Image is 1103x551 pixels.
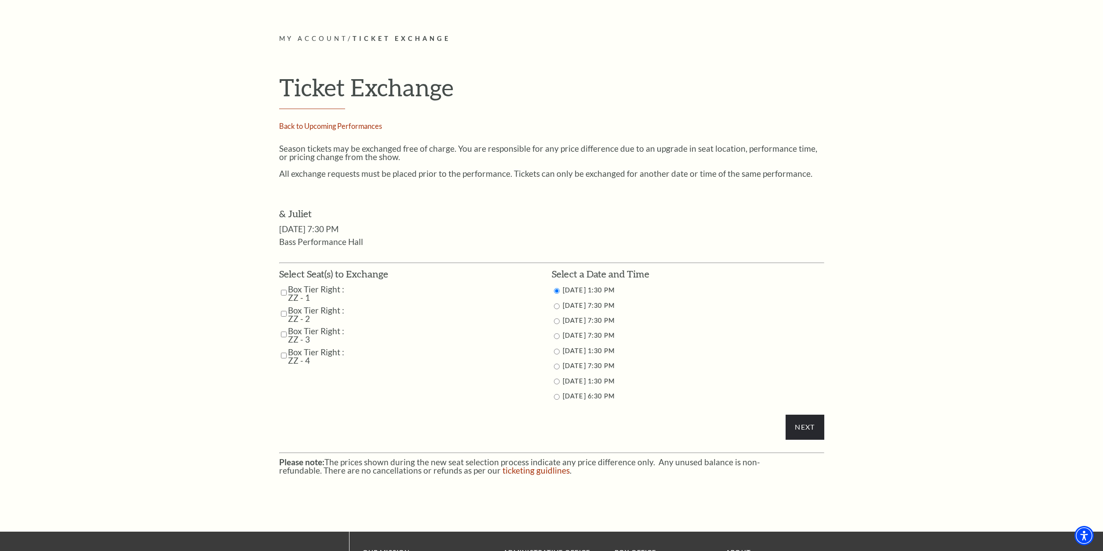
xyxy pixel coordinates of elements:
[552,267,824,281] h3: Select a Date and Time
[563,286,615,294] label: [DATE] 1:30 PM
[281,327,287,342] input: Box Tier Right : ZZ - 3
[554,379,560,384] input: 11/16/2025 1:30 PM
[1074,526,1094,545] div: Accessibility Menu
[563,302,615,309] label: [DATE] 7:30 PM
[502,465,570,475] a: ticketing guidlines - open in a new tab
[554,333,560,339] input: 11/14/2025 7:30 PM
[353,35,451,42] span: Ticket Exchange
[554,303,560,309] input: 11/12/2025 7:30 PM
[563,362,615,369] label: [DATE] 7:30 PM
[279,457,324,467] strong: Please note:
[554,318,560,324] input: 11/13/2025 7:30 PM
[279,144,824,161] p: Season tickets may be exchanged free of charge. You are responsible for any price difference due ...
[279,224,339,234] span: [DATE] 7:30 PM
[281,285,287,300] input: Box Tier Right : ZZ - 1
[563,332,615,339] label: [DATE] 7:30 PM
[786,415,824,439] input: Submit button
[279,35,348,42] span: My Account
[554,288,560,294] input: 11/13/2025 1:30 PM
[279,237,363,247] span: Bass Performance Hall
[288,285,348,302] label: Box Tier Right : ZZ - 1
[554,394,560,400] input: 11/16/2025 6:30 PM
[288,348,348,365] label: Box Tier Right : ZZ - 4
[279,33,824,44] p: /
[563,377,615,385] label: [DATE] 1:30 PM
[563,347,615,354] label: [DATE] 1:30 PM
[554,364,560,369] input: 11/15/2025 7:30 PM
[281,348,287,363] input: Box Tier Right : ZZ - 4
[279,73,824,109] h1: Ticket Exchange
[563,392,615,400] label: [DATE] 6:30 PM
[279,169,824,178] p: All exchange requests must be placed prior to the performance. Tickets can only be exchanged for ...
[281,306,287,321] input: Box Tier Right : ZZ - 2
[288,306,348,323] label: Box Tier Right : ZZ - 2
[554,349,560,354] input: 11/15/2025 1:30 PM
[279,207,824,221] h3: & Juliet
[279,122,382,130] a: Back to Upcoming Performances
[563,317,615,324] label: [DATE] 7:30 PM
[279,458,824,474] p: The prices shown during the new seat selection process indicate any price difference only. Any un...
[288,327,348,343] label: Box Tier Right : ZZ - 3
[279,267,388,281] h3: Select Seat(s) to Exchange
